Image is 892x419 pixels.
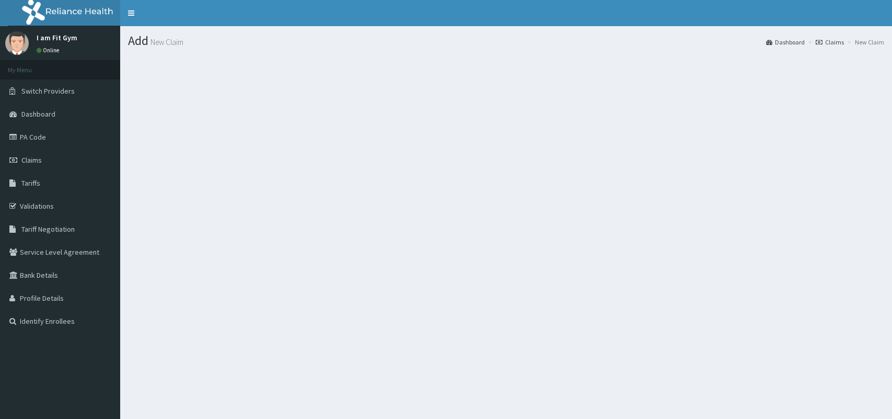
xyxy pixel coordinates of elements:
a: Online [37,47,62,54]
a: Dashboard [766,38,805,47]
span: Dashboard [21,109,55,119]
a: Claims [816,38,844,47]
span: Switch Providers [21,86,75,96]
p: I am Fit Gym [37,34,77,41]
li: New Claim [845,38,884,47]
span: Tariff Negotiation [21,224,75,234]
span: Claims [21,155,42,165]
img: User Image [5,31,29,55]
span: Tariffs [21,178,40,188]
small: New Claim [148,38,183,46]
h1: Add [128,34,884,48]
